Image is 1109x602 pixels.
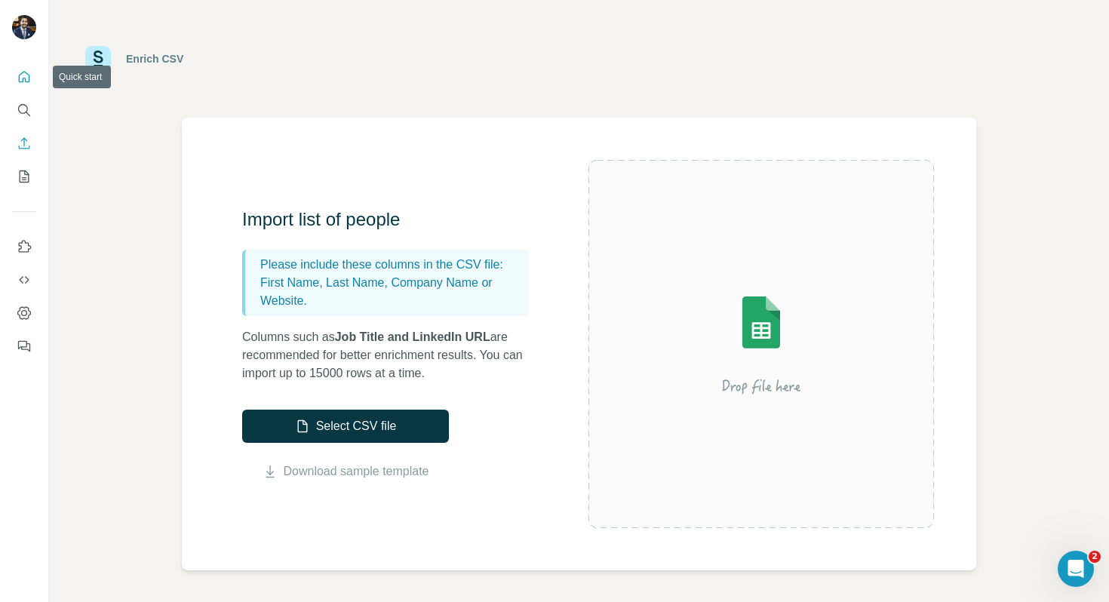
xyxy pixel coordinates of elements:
[242,207,544,232] h3: Import list of people
[85,46,111,72] img: Surfe Logo
[242,410,449,443] button: Select CSV file
[260,256,523,274] p: Please include these columns in the CSV file:
[12,130,36,157] button: Enrich CSV
[12,163,36,190] button: My lists
[12,233,36,260] button: Use Surfe on LinkedIn
[242,328,544,382] p: Columns such as are recommended for better enrichment results. You can import up to 15000 rows at...
[335,330,490,343] span: Job Title and LinkedIn URL
[242,462,449,481] button: Download sample template
[625,253,897,435] img: Surfe Illustration - Drop file here or select below
[12,63,36,91] button: Quick start
[284,462,429,481] a: Download sample template
[12,15,36,39] img: Avatar
[12,299,36,327] button: Dashboard
[126,51,183,66] div: Enrich CSV
[12,97,36,124] button: Search
[1089,551,1101,563] span: 2
[12,266,36,293] button: Use Surfe API
[260,274,523,310] p: First Name, Last Name, Company Name or Website.
[12,333,36,360] button: Feedback
[1058,551,1094,587] iframe: Intercom live chat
